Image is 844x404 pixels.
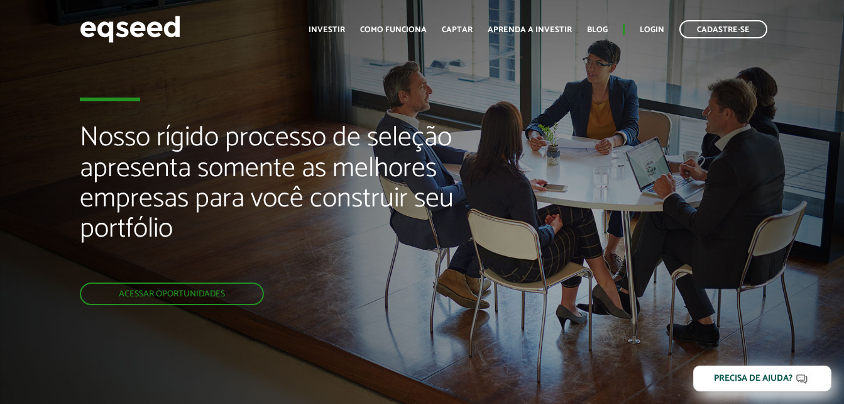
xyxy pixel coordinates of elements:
a: Captar [442,26,473,34]
a: Login [640,26,664,34]
a: Aprenda a investir [488,26,572,34]
h2: Nosso rígido processo de seleção apresenta somente as melhores empresas para você construir seu p... [80,123,483,283]
a: Blog [587,26,608,34]
a: Como funciona [360,26,427,34]
a: Investir [309,26,345,34]
a: Acessar oportunidades [80,283,264,305]
img: EqSeed [80,13,180,46]
a: Cadastre-se [679,20,767,38]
